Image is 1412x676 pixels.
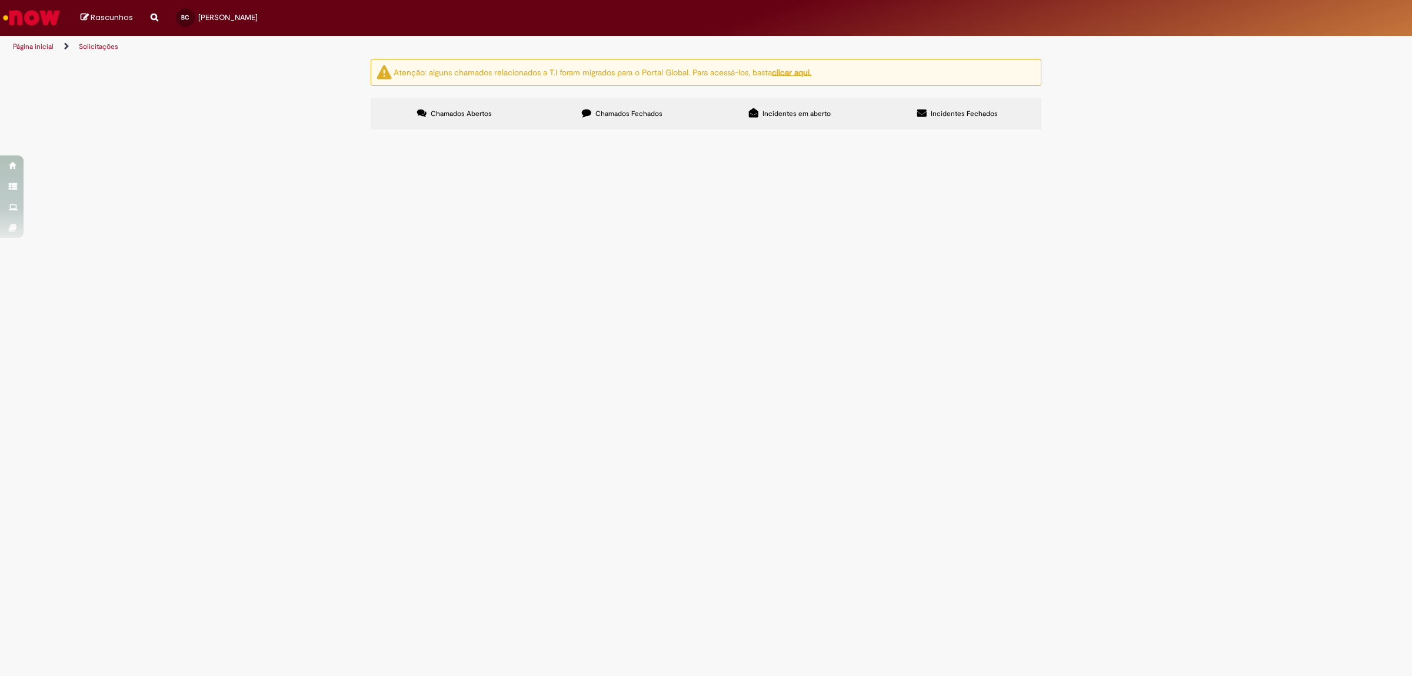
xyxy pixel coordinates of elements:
[91,12,133,23] span: Rascunhos
[79,42,118,51] a: Solicitações
[431,109,492,118] span: Chamados Abertos
[81,12,133,24] a: Rascunhos
[181,14,189,21] span: BC
[9,36,933,58] ul: Trilhas de página
[198,12,258,22] span: [PERSON_NAME]
[762,109,831,118] span: Incidentes em aberto
[931,109,998,118] span: Incidentes Fechados
[595,109,662,118] span: Chamados Fechados
[772,67,811,77] a: clicar aqui.
[13,42,54,51] a: Página inicial
[394,67,811,77] ng-bind-html: Atenção: alguns chamados relacionados a T.I foram migrados para o Portal Global. Para acessá-los,...
[1,6,62,29] img: ServiceNow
